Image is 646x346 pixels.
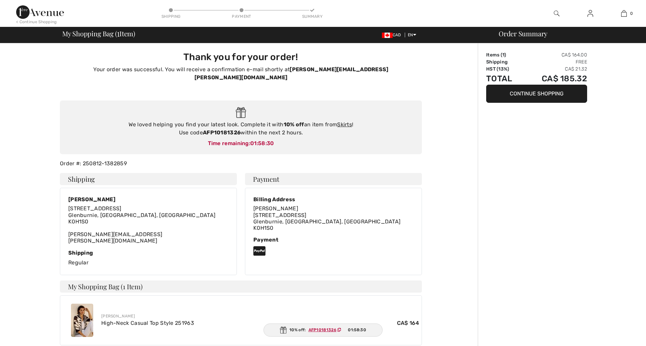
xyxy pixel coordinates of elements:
[16,5,64,19] img: 1ère Avenue
[68,205,228,244] div: [PERSON_NAME][EMAIL_ADDRESS][PERSON_NAME][DOMAIN_NAME]
[203,129,241,136] strong: AFP10181326
[582,9,599,18] a: Sign In
[554,9,560,17] img: search the website
[302,13,322,19] div: Summary
[382,33,404,37] span: CAD
[64,66,418,82] p: Your order was successful. You will receive a confirmation e-mail shortly at
[16,19,57,25] div: < Continue Shopping
[68,250,228,256] div: Shipping
[486,73,523,85] td: Total
[161,13,181,19] div: Shipping
[486,58,523,66] td: Shipping
[250,140,274,146] span: 01:58:30
[397,319,419,327] span: CA$ 164
[502,52,504,58] span: 1
[253,196,400,203] div: Billing Address
[236,107,246,118] img: Gift.svg
[280,327,287,334] img: Gift.svg
[630,10,633,16] span: 0
[60,280,422,293] h4: My Shopping Bag (1 Item)
[231,13,252,19] div: Payment
[523,58,587,66] td: Free
[491,30,642,37] div: Order Summary
[253,236,414,243] div: Payment
[486,66,523,73] td: HST (13%)
[68,250,228,267] div: Regular
[523,73,587,85] td: CA$ 185.32
[56,160,426,168] div: Order #: 250812-1382859
[71,304,93,337] img: High-Neck Casual Top Style 251963
[486,51,523,58] td: Items ( )
[523,51,587,58] td: CA$ 164.00
[587,9,593,17] img: My Info
[68,205,215,224] span: [STREET_ADDRESS] Glenburnie, [GEOGRAPHIC_DATA], [GEOGRAPHIC_DATA] K0H1S0
[253,212,400,231] span: [STREET_ADDRESS] Glenburnie, [GEOGRAPHIC_DATA], [GEOGRAPHIC_DATA] K0H1S0
[337,121,352,128] a: Skirts
[408,33,416,37] span: EN
[101,313,419,319] div: [PERSON_NAME]
[117,29,119,37] span: 1
[607,9,640,17] a: 0
[60,173,237,185] h4: Shipping
[67,139,415,147] div: Time remaining:
[101,320,194,326] a: High-Neck Casual Top Style 251963
[348,327,366,333] span: 01:58:30
[67,121,415,137] div: We loved helping you find your latest look. Complete it with an item from ! Use code within the n...
[284,121,304,128] strong: 10% off
[263,323,383,337] div: 10% off:
[309,328,336,332] ins: AFP10181326
[486,85,587,103] button: Continue Shopping
[245,173,422,185] h4: Payment
[523,66,587,73] td: CA$ 21.32
[194,66,389,81] strong: [PERSON_NAME][EMAIL_ADDRESS][PERSON_NAME][DOMAIN_NAME]
[62,30,135,37] span: My Shopping Bag ( Item)
[68,196,228,203] div: [PERSON_NAME]
[253,205,298,212] span: [PERSON_NAME]
[382,33,393,38] img: Canadian Dollar
[64,51,418,63] h3: Thank you for your order!
[621,9,627,17] img: My Bag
